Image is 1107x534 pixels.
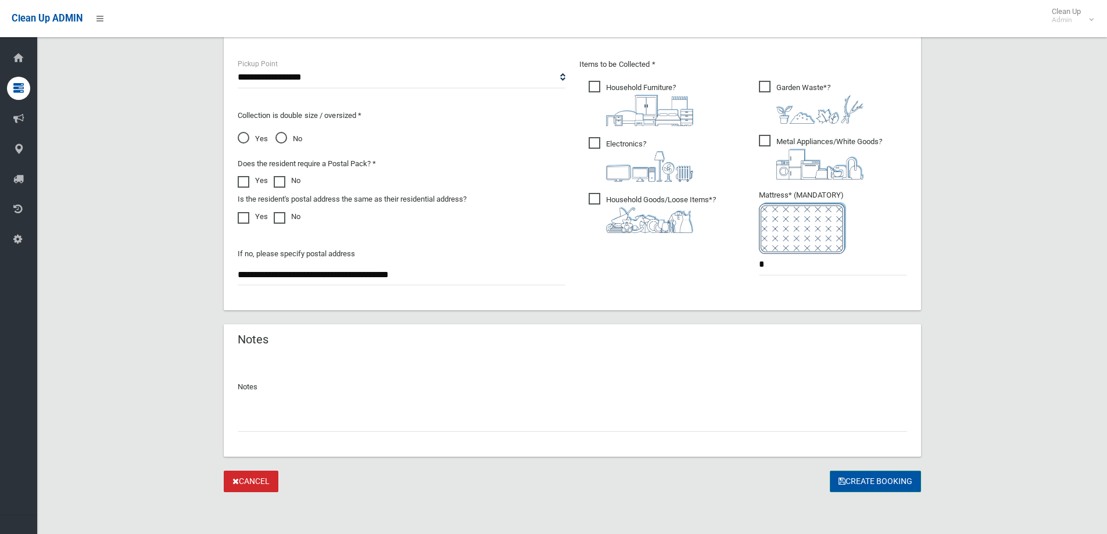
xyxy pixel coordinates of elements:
[579,58,907,71] p: Items to be Collected *
[759,81,864,124] span: Garden Waste*
[606,83,693,126] i: ?
[776,137,882,180] i: ?
[776,149,864,180] img: 36c1b0289cb1767239cdd3de9e694f19.png
[1052,16,1081,24] small: Admin
[589,193,716,233] span: Household Goods/Loose Items*
[238,174,268,188] label: Yes
[606,207,693,233] img: b13cc3517677393f34c0a387616ef184.png
[224,328,282,351] header: Notes
[589,137,693,182] span: Electronics
[830,471,921,492] button: Create Booking
[238,210,268,224] label: Yes
[606,151,693,182] img: 394712a680b73dbc3d2a6a3a7ffe5a07.png
[224,471,278,492] a: Cancel
[776,83,864,124] i: ?
[12,13,83,24] span: Clean Up ADMIN
[274,174,300,188] label: No
[238,157,376,171] label: Does the resident require a Postal Pack? *
[606,139,693,182] i: ?
[606,95,693,126] img: aa9efdbe659d29b613fca23ba79d85cb.png
[589,81,693,126] span: Household Furniture
[238,192,467,206] label: Is the resident's postal address the same as their residential address?
[238,247,355,261] label: If no, please specify postal address
[1046,7,1092,24] span: Clean Up
[238,132,268,146] span: Yes
[275,132,302,146] span: No
[759,135,882,180] span: Metal Appliances/White Goods
[238,380,907,394] p: Notes
[759,202,846,254] img: e7408bece873d2c1783593a074e5cb2f.png
[759,191,907,254] span: Mattress* (MANDATORY)
[238,109,565,123] p: Collection is double size / oversized *
[274,210,300,224] label: No
[776,95,864,124] img: 4fd8a5c772b2c999c83690221e5242e0.png
[606,195,716,233] i: ?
